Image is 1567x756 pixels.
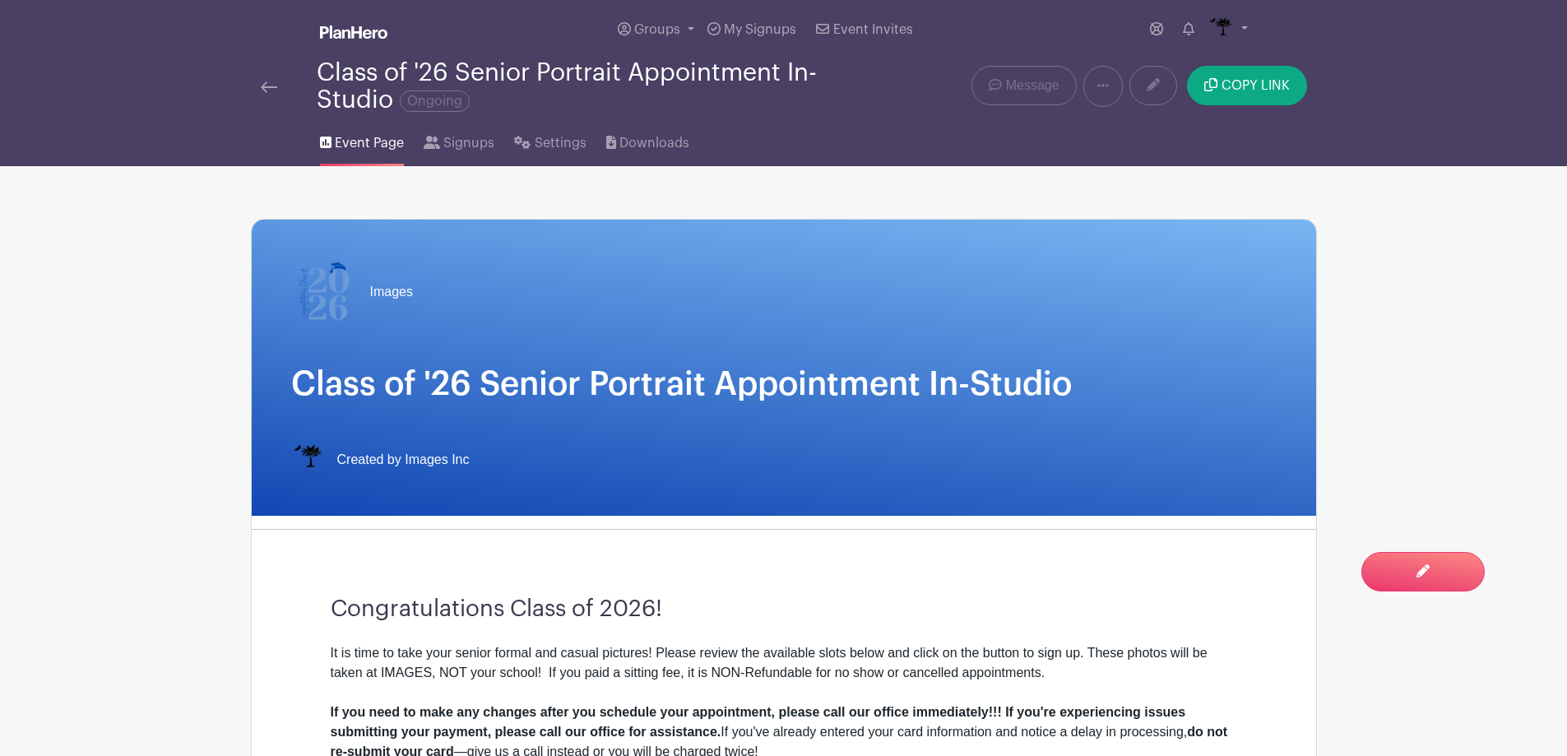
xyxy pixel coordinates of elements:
a: Downloads [606,114,689,166]
span: COPY LINK [1222,79,1290,92]
span: Event Invites [833,23,913,36]
span: Message [1006,76,1059,95]
a: Message [971,66,1076,105]
img: back-arrow-29a5d9b10d5bd6ae65dc969a981735edf675c4d7a1fe02e03b50dbd4ba3cdb55.svg [261,81,277,93]
img: IMAGES%20logo%20transparenT%20PNG%20s.png [1208,16,1234,43]
div: It is time to take your senior formal and casual pictures! Please review the available slots belo... [331,643,1237,683]
img: 2026%20logo%20(2).png [291,259,357,325]
button: COPY LINK [1187,66,1306,105]
span: Event Page [335,133,404,153]
span: Ongoing [400,90,470,112]
h1: Class of '26 Senior Portrait Appointment In-Studio [291,364,1277,404]
span: Groups [634,23,680,36]
div: Class of '26 Senior Portrait Appointment In-Studio [317,59,850,114]
span: Created by Images Inc [337,450,470,470]
a: Settings [514,114,586,166]
img: IMAGES%20logo%20transparenT%20PNG%20s.png [291,443,324,476]
h3: Congratulations Class of 2026! [331,596,1237,624]
span: Signups [443,133,494,153]
span: My Signups [724,23,796,36]
img: logo_white-6c42ec7e38ccf1d336a20a19083b03d10ae64f83f12c07503d8b9e83406b4c7d.svg [320,26,387,39]
a: Event Page [320,114,404,166]
span: Images [370,282,413,302]
strong: If you need to make any changes after you schedule your appointment, please call our office immed... [331,705,1186,739]
span: Downloads [619,133,689,153]
a: Signups [424,114,494,166]
span: Settings [535,133,586,153]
